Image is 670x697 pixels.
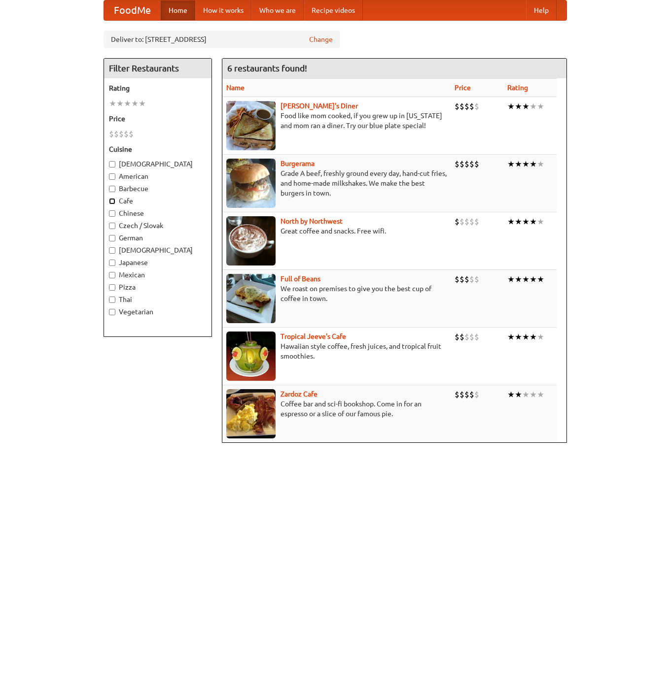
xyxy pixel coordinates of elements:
[526,0,557,20] a: Help
[507,101,515,112] li: ★
[529,216,537,227] li: ★
[109,233,207,243] label: German
[474,101,479,112] li: $
[109,161,115,167] input: [DEMOGRAPHIC_DATA]
[109,129,114,139] li: $
[469,332,474,342] li: $
[529,159,537,169] li: ★
[537,101,544,112] li: ★
[119,129,124,139] li: $
[251,0,304,20] a: Who we are
[529,101,537,112] li: ★
[469,216,474,227] li: $
[116,98,124,109] li: ★
[281,390,317,398] b: Zardoz Cafe
[195,0,251,20] a: How it works
[226,389,276,438] img: zardoz.jpg
[109,210,115,217] input: Chinese
[515,159,522,169] li: ★
[281,102,358,110] a: [PERSON_NAME]'s Diner
[109,258,207,267] label: Japanese
[464,159,469,169] li: $
[469,274,474,285] li: $
[515,389,522,400] li: ★
[109,295,207,304] label: Thai
[474,216,479,227] li: $
[507,159,515,169] li: ★
[455,101,459,112] li: $
[109,223,115,229] input: Czech / Slovak
[104,31,340,48] div: Deliver to: [STREET_ADDRESS]
[109,270,207,280] label: Mexican
[455,216,459,227] li: $
[455,159,459,169] li: $
[464,332,469,342] li: $
[129,129,134,139] li: $
[227,64,307,73] ng-pluralize: 6 restaurants found!
[226,284,447,303] p: We roast on premises to give you the best cup of coffee in town.
[515,274,522,285] li: ★
[522,216,529,227] li: ★
[507,332,515,342] li: ★
[281,217,343,225] a: North by Northwest
[226,101,276,150] img: sallys.jpg
[459,216,464,227] li: $
[109,297,115,303] input: Thai
[507,274,515,285] li: ★
[161,0,195,20] a: Home
[459,101,464,112] li: $
[455,84,471,92] a: Price
[226,332,276,381] img: jeeves.jpg
[226,274,276,323] img: beans.jpg
[459,274,464,285] li: $
[455,389,459,400] li: $
[529,332,537,342] li: ★
[226,399,447,419] p: Coffee bar and sci-fi bookshop. Come in for an espresso or a slice of our famous pie.
[109,282,207,292] label: Pizza
[522,389,529,400] li: ★
[281,332,346,340] a: Tropical Jeeve's Cafe
[109,171,207,181] label: American
[537,332,544,342] li: ★
[507,216,515,227] li: ★
[109,144,207,154] h5: Cuisine
[104,0,161,20] a: FoodMe
[474,389,479,400] li: $
[529,389,537,400] li: ★
[537,274,544,285] li: ★
[469,101,474,112] li: $
[131,98,139,109] li: ★
[281,160,315,167] a: Burgerama
[226,84,245,92] a: Name
[109,247,115,254] input: [DEMOGRAPHIC_DATA]
[124,98,131,109] li: ★
[537,159,544,169] li: ★
[515,216,522,227] li: ★
[529,274,537,285] li: ★
[109,235,115,241] input: German
[537,389,544,400] li: ★
[464,274,469,285] li: $
[474,159,479,169] li: $
[109,98,116,109] li: ★
[507,84,528,92] a: Rating
[281,275,320,283] a: Full of Beans
[109,260,115,266] input: Japanese
[459,389,464,400] li: $
[474,332,479,342] li: $
[109,196,207,206] label: Cafe
[469,389,474,400] li: $
[537,216,544,227] li: ★
[139,98,146,109] li: ★
[474,274,479,285] li: $
[464,101,469,112] li: $
[226,111,447,131] p: Food like mom cooked, if you grew up in [US_STATE] and mom ran a diner. Try our blue plate special!
[109,83,207,93] h5: Rating
[522,274,529,285] li: ★
[109,221,207,231] label: Czech / Slovak
[522,159,529,169] li: ★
